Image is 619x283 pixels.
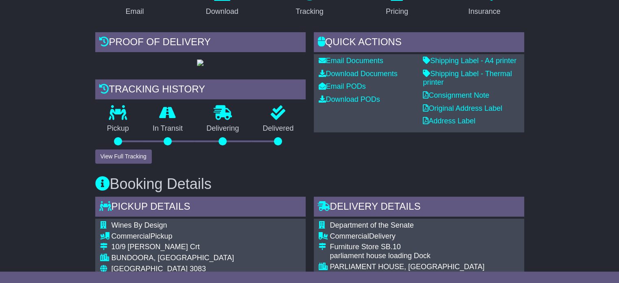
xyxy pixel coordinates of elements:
[314,32,524,54] div: Quick Actions
[314,197,524,219] div: Delivery Details
[95,124,141,133] p: Pickup
[319,95,380,103] a: Download PODs
[330,232,369,240] span: Commercial
[112,221,167,229] span: Wines By Design
[423,117,475,125] a: Address Label
[423,57,516,65] a: Shipping Label - A4 printer
[330,252,519,261] div: parliament house loading Dock
[95,149,152,164] button: View Full Tracking
[112,254,296,263] div: BUNDOORA, [GEOGRAPHIC_DATA]
[190,265,206,273] span: 3083
[423,91,489,99] a: Consignment Note
[330,263,519,272] div: PARLIAMENT HOUSE, [GEOGRAPHIC_DATA]
[197,59,203,66] img: GetPodImage
[95,197,306,219] div: Pickup Details
[330,232,519,241] div: Delivery
[251,124,305,133] p: Delivered
[112,232,151,240] span: Commercial
[319,57,383,65] a: Email Documents
[423,70,512,87] a: Shipping Label - Thermal printer
[95,32,306,54] div: Proof of Delivery
[319,82,366,90] a: Email PODs
[95,176,524,192] h3: Booking Details
[112,265,188,273] span: [GEOGRAPHIC_DATA]
[112,232,296,241] div: Pickup
[295,6,323,17] div: Tracking
[468,6,501,17] div: Insurance
[95,79,306,101] div: Tracking history
[423,104,502,112] a: Original Address Label
[386,6,408,17] div: Pricing
[141,124,195,133] p: In Transit
[319,70,398,78] a: Download Documents
[112,243,296,252] div: 10/9 [PERSON_NAME] Crt
[206,6,238,17] div: Download
[125,6,144,17] div: Email
[195,124,251,133] p: Delivering
[330,243,519,252] div: Furniture Store SB.10
[330,221,414,229] span: Department of the Senate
